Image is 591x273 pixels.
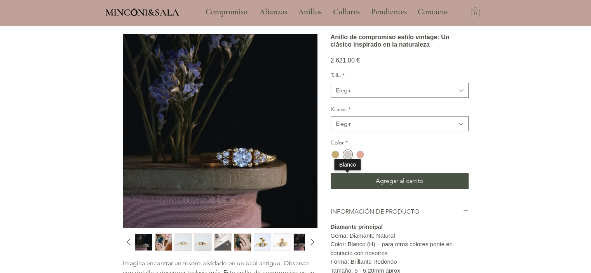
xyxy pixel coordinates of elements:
img: Miniatura: Anillo de compromiso estilo vintage: Un clásico inspirado en la naturaleza [294,234,310,250]
legend: Color [331,139,348,147]
a: Carrito con 0 ítems [471,7,480,17]
img: Miniatura: Anillo de compromiso estilo vintage: Un clásico inspirado en la naturaleza [274,234,291,250]
a: Pendientes [365,2,412,22]
span: 2.621,00 € [331,57,360,64]
h1: Anillo de compromiso estilo vintage: Un clásico inspirado en la naturaleza [331,33,469,48]
span: MINCONI&SALA [105,7,179,18]
img: Miniatura: Anillo de compromiso estilo vintage: Un clásico inspirado en la naturaleza [254,234,271,250]
img: Miniatura: Anillo de compromiso estilo vintage: Un clásico inspirado en la naturaleza [175,234,192,250]
label: Kilates [331,106,469,113]
p: Contacto [414,2,452,22]
h2: INFORMACIÓN DE PRODUCTO [331,207,463,216]
text: 0 [474,11,477,17]
p: Pendientes [367,2,411,22]
p: Anillos [294,2,326,22]
button: Miniatura: Anillo de compromiso estilo vintage: Un clásico inspirado en la naturaleza [293,233,311,251]
img: Miniatura: Anillo de compromiso estilo vintage: Un clásico inspirado en la naturaleza [195,234,211,250]
button: Kilates [331,116,469,131]
div: Elegir [336,120,351,128]
a: Collares [327,2,365,22]
div: Blanco [339,161,356,169]
img: Minconi Sala [131,8,138,16]
p: Alianzas [255,2,291,22]
button: Diapositiva siguiente [307,236,317,248]
span: Agregar al carrito [376,176,424,186]
a: Contacto [412,2,454,22]
button: Diapositiva anterior [123,236,133,248]
button: INFORMACIÓN DE PRODUCTO [331,207,469,216]
p: Compromiso [202,2,251,22]
p: Gema: Diamante Natural [331,231,469,240]
div: 4 / 10 [194,233,212,251]
img: Miniatura: Anillo de compromiso estilo vintage: Un clásico inspirado en la naturaleza [234,234,251,250]
div: 1 / 10 [135,233,152,251]
img: Miniatura: Anillo de compromiso estilo vintage: Un clásico inspirado en la naturaleza [135,234,152,250]
div: 3 / 10 [174,233,192,251]
p: Color: Blanco (H) – para otros colores ponte en contacto con nosotros [331,240,469,257]
img: Anillo de compromiso estilo vintage: Un clásico inspirado en la naturaleza [123,34,317,228]
a: Alianzas [253,2,292,22]
button: Talla [331,83,469,98]
p: Forma: Brillante Redondo [331,257,469,266]
p: Collares [329,2,364,22]
div: 9 / 10 [293,233,311,251]
a: Compromiso [200,2,253,22]
button: Miniatura: Anillo de compromiso estilo vintage: Un clásico inspirado en la naturaleza [214,233,232,251]
button: Agregar al carrito [331,173,469,189]
nav: Sitio [185,2,469,22]
div: 7 / 10 [254,233,271,251]
div: 5 / 10 [214,233,232,251]
div: 6 / 10 [234,233,251,251]
button: Anillo de compromiso estilo vintage: Un clásico inspirado en la naturalezaAgrandar [123,33,318,228]
button: Miniatura: Anillo de compromiso estilo vintage: Un clásico inspirado en la naturaleza [194,233,212,251]
a: MINCONI&SALA [105,5,179,18]
label: Talla [331,72,469,80]
img: Miniatura: Anillo de compromiso estilo vintage: Un clásico inspirado en la naturaleza [155,234,172,250]
a: Anillos [292,2,327,22]
div: 8 / 10 [274,233,291,251]
div: Elegir [336,86,351,94]
strong: Diamante principal [331,223,383,230]
div: 2 / 10 [155,233,172,251]
img: Miniatura: Anillo de compromiso estilo vintage: Un clásico inspirado en la naturaleza [214,234,231,250]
